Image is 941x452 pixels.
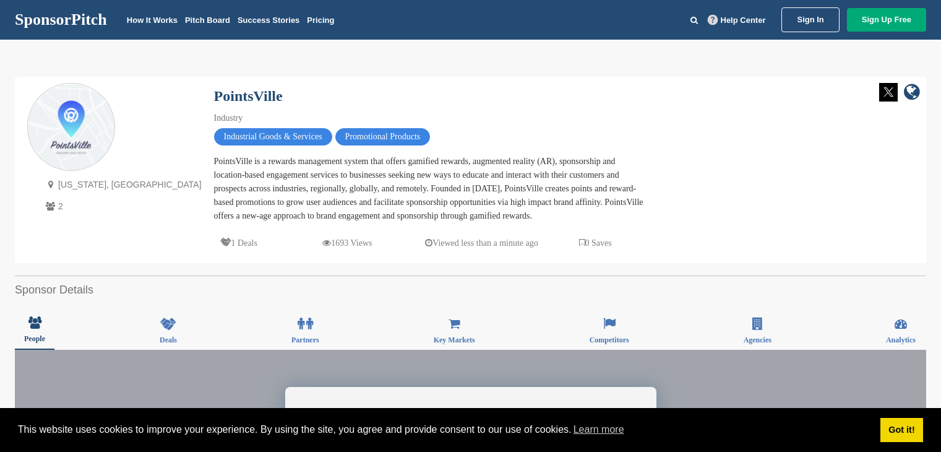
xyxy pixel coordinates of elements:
a: company link [904,83,920,103]
p: Viewed less than a minute ago [425,235,538,251]
span: Promotional Products [335,128,431,146]
a: Success Stories [238,15,299,25]
a: Sign In [781,7,839,32]
a: learn more about cookies [572,420,626,439]
img: Sponsorpitch & PointsVille [28,84,114,171]
span: Competitors [590,336,629,344]
span: People [24,335,45,342]
p: 0 Saves [579,235,612,251]
a: Sign Up Free [847,8,926,32]
a: SponsorPitch [15,12,107,28]
p: 1693 Views [322,235,372,251]
a: dismiss cookie message [880,418,923,443]
div: PointsVille is a rewards management system that offers gamified rewards, augmented reality (AR), ... [214,155,647,223]
a: How It Works [127,15,178,25]
p: 2 [43,199,202,214]
span: Key Markets [434,336,475,344]
span: Analytics [886,336,916,344]
span: Agencies [744,336,771,344]
h2: Sponsor Details [15,282,926,298]
a: Help Center [705,13,768,27]
p: [US_STATE], [GEOGRAPHIC_DATA] [43,177,202,193]
a: PointsVille [214,88,283,104]
a: Pitch Board [185,15,230,25]
span: Partners [291,336,319,344]
a: Pricing [307,15,334,25]
p: 1 Deals [220,235,257,251]
img: Twitter white [879,83,898,102]
span: Industrial Goods & Services [214,128,332,146]
span: Deals [160,336,177,344]
span: This website uses cookies to improve your experience. By using the site, you agree and provide co... [18,420,870,439]
div: Industry [214,111,647,125]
